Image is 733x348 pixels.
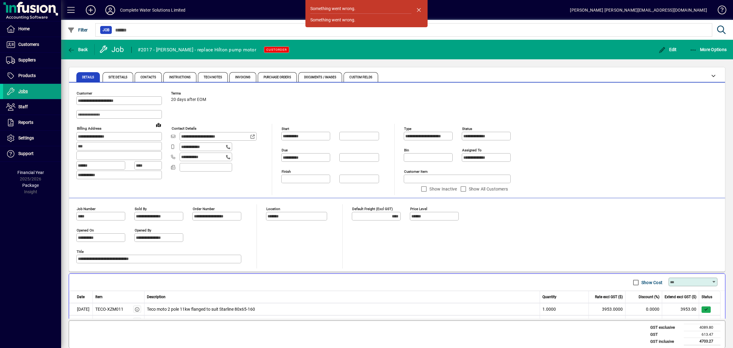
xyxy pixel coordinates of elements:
[702,294,712,300] span: Status
[147,294,166,300] span: Description
[18,135,34,140] span: Settings
[352,207,393,211] mat-label: Default Freight (excl GST)
[95,294,103,300] span: Item
[77,207,96,211] mat-label: Job number
[193,207,215,211] mat-label: Order number
[282,169,291,174] mat-label: Finish
[625,303,662,315] td: 0.0000
[639,294,659,300] span: Discount (%)
[66,44,89,55] button: Back
[282,127,289,131] mat-label: Start
[690,47,727,52] span: More Options
[647,338,684,345] td: GST inclusive
[640,280,662,286] label: Show Cost
[3,37,61,52] a: Customers
[169,76,191,79] span: Instructions
[67,47,88,52] span: Back
[595,294,623,300] span: Rate excl GST ($)
[67,28,88,32] span: Filter
[103,27,109,33] span: Job
[18,120,33,125] span: Reports
[266,48,287,52] span: CUSTORDER
[18,73,36,78] span: Products
[135,228,151,232] mat-label: Opened by
[95,306,123,313] div: TECO-XZM011
[404,148,409,152] mat-label: Bin
[204,76,222,79] span: Tech Notes
[77,294,85,300] span: Date
[69,303,93,315] td: [DATE]
[61,44,95,55] app-page-header-button: Back
[82,76,94,79] span: Details
[235,76,250,79] span: Invoicing
[100,5,120,16] button: Profile
[404,169,428,174] mat-label: Customer Item
[684,324,720,331] td: 4089.80
[18,57,36,62] span: Suppliers
[304,76,337,79] span: Documents / Images
[171,91,208,95] span: Terms
[462,148,482,152] mat-label: Assigned to
[3,99,61,115] a: Staff
[154,120,163,130] a: View on map
[77,228,94,232] mat-label: Opened On
[662,303,699,315] td: 3953.00
[540,315,589,328] td: 1.0000
[3,53,61,68] a: Suppliers
[349,76,372,79] span: Custom Fields
[647,331,684,338] td: GST
[3,21,61,37] a: Home
[144,303,540,315] td: Teco moto 2 pole 11kw flanged to suit Starline 80x65-160
[108,76,127,79] span: Site Details
[99,45,125,54] div: Job
[77,250,84,254] mat-label: Title
[135,207,147,211] mat-label: Sold by
[665,294,696,300] span: Extend excl GST ($)
[462,127,472,131] mat-label: Status
[657,44,678,55] button: Edit
[542,294,556,300] span: Quantity
[138,45,256,55] div: #2017 - [PERSON_NAME] - replace Hilton pump motor
[95,318,104,325] div: FREI
[18,151,34,156] span: Support
[589,303,625,315] td: 3953.0000
[140,76,156,79] span: Contacts
[18,89,28,94] span: Jobs
[18,42,39,47] span: Customers
[688,44,728,55] button: More Options
[3,131,61,146] a: Settings
[120,5,186,15] div: Complete Water Solutions Limited
[3,68,61,83] a: Products
[171,97,206,102] span: 20 days after EOM
[266,207,280,211] mat-label: Location
[625,315,662,328] td: 0.0000
[684,331,720,338] td: 613.47
[570,5,707,15] div: [PERSON_NAME] [PERSON_NAME][EMAIL_ADDRESS][DOMAIN_NAME]
[410,207,427,211] mat-label: Price Level
[77,91,92,95] mat-label: Customer
[18,26,30,31] span: Home
[647,324,684,331] td: GST exclusive
[81,5,100,16] button: Add
[3,115,61,130] a: Reports
[66,24,89,35] button: Filter
[22,183,39,188] span: Package
[282,148,288,152] mat-label: Due
[658,47,677,52] span: Edit
[144,315,540,328] td: Freight
[540,303,589,315] td: 1.0000
[404,127,411,131] mat-label: Type
[18,104,28,109] span: Staff
[713,1,725,21] a: Knowledge Base
[264,76,291,79] span: Purchase Orders
[589,315,625,328] td: 50.0000
[69,315,93,328] td: [DATE]
[3,146,61,161] a: Support
[662,315,699,328] td: 50.00
[684,338,720,345] td: 4703.27
[17,170,44,175] span: Financial Year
